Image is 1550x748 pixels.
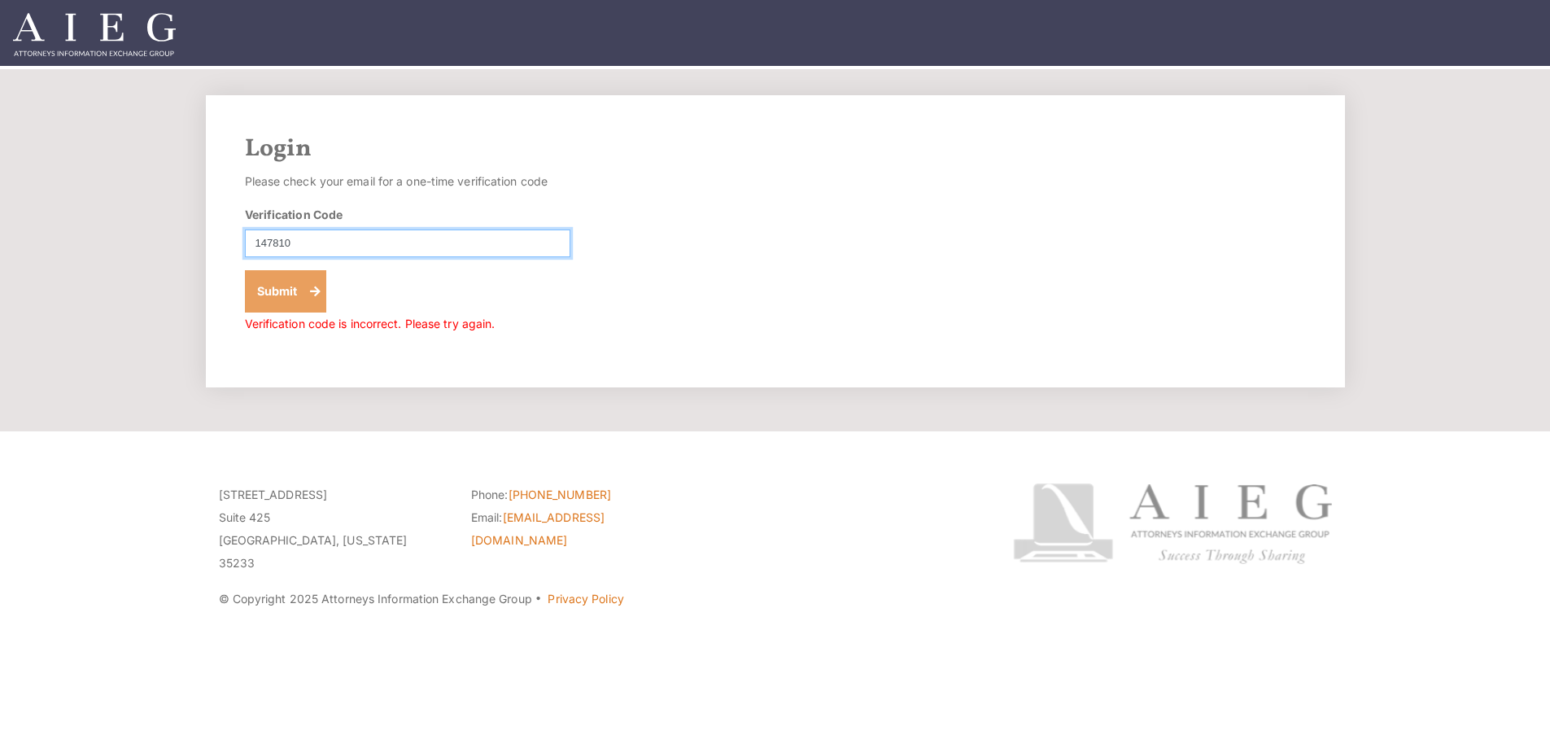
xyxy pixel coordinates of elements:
[471,483,699,506] li: Phone:
[471,506,699,552] li: Email:
[245,206,343,223] label: Verification Code
[245,170,570,193] p: Please check your email for a one-time verification code
[1013,483,1332,564] img: Attorneys Information Exchange Group logo
[219,588,952,610] p: © Copyright 2025 Attorneys Information Exchange Group
[13,13,176,56] img: Attorneys Information Exchange Group
[509,488,611,501] a: [PHONE_NUMBER]
[471,510,605,547] a: [EMAIL_ADDRESS][DOMAIN_NAME]
[245,317,496,330] span: Verification code is incorrect. Please try again.
[245,270,327,313] button: Submit
[245,134,1306,164] h2: Login
[548,592,623,606] a: Privacy Policy
[535,598,542,606] span: ·
[219,483,447,575] p: [STREET_ADDRESS] Suite 425 [GEOGRAPHIC_DATA], [US_STATE] 35233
